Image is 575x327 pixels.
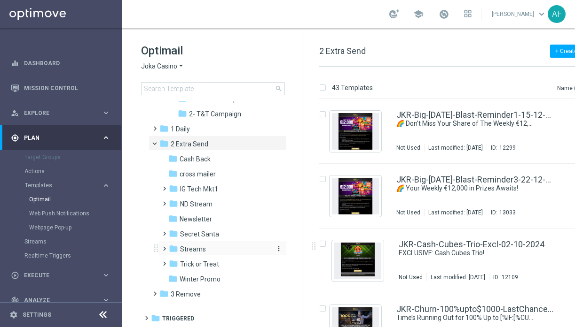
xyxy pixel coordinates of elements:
[180,260,219,268] span: Trick or Treat
[24,51,110,76] a: Dashboard
[499,209,516,216] div: 13033
[399,274,423,281] div: Not Used
[9,311,18,319] i: settings
[332,113,379,150] img: 12299.jpeg
[141,62,185,71] button: Joka Casino arrow_drop_down
[29,224,98,231] a: Webpage Pop-up
[275,85,283,92] span: search
[10,297,111,304] button: track_changes Analyze keyboard_arrow_right
[102,296,110,304] i: keyboard_arrow_right
[502,274,518,281] div: 12109
[10,60,111,67] button: equalizer Dashboard
[396,144,420,152] div: Not Used
[10,134,111,142] div: gps_fixed Plan keyboard_arrow_right
[162,314,194,323] span: Triggered
[168,169,178,178] i: folder
[11,76,110,100] div: Mission Control
[548,5,566,23] div: AF
[24,164,121,178] div: Actions
[334,243,381,279] img: 12109.jpeg
[24,297,102,303] span: Analyze
[180,215,212,223] span: Newsletter
[169,184,178,193] i: folder
[11,296,102,304] div: Analyze
[178,109,187,118] i: folder
[29,196,98,203] a: Optimail
[396,111,555,119] a: JKR-Big-[DATE]-Blast-Reminder1-15-12-2024
[11,271,102,280] div: Execute
[102,271,110,280] i: keyboard_arrow_right
[25,183,102,188] div: Templates
[180,245,206,253] span: Streams
[189,110,241,118] span: 2- T&T Campaign
[29,192,121,206] div: Optimail
[11,109,19,117] i: person_search
[29,206,121,221] div: Web Push Notifications
[396,305,555,313] a: JKR-Churn-100%upto$1000-LastChance-06-07-2025
[11,271,19,280] i: play_circle_outline
[487,144,516,152] div: ID:
[102,181,110,190] i: keyboard_arrow_right
[169,259,178,268] i: folder
[399,249,555,258] div: EXCLUSIVE: Cash Cubes Trio!
[396,313,555,322] div: Time’s Running Out for 100% Up to [%IF:[%CURRENCY%]=='EUR'%]€[%END:IF%][%ELSE%]$[%END:IF%]1,000
[180,170,216,178] span: cross mailer
[169,199,178,208] i: folder
[396,175,555,184] a: JKR-Big-[DATE]-Blast-Reminder3-22-12-2024
[24,273,102,278] span: Execute
[29,210,98,217] a: Web Push Notifications
[23,312,51,318] a: Settings
[275,245,283,252] i: more_vert
[169,229,178,238] i: folder
[177,62,185,71] i: arrow_drop_down
[24,182,111,189] button: Templates keyboard_arrow_right
[171,140,208,148] span: 2 Extra Send
[24,249,121,263] div: Realtime Triggers
[10,84,111,92] button: Mission Control
[151,313,160,323] i: folder
[489,274,518,281] div: ID:
[491,7,548,21] a: [PERSON_NAME]keyboard_arrow_down
[425,144,487,152] div: Last modified: [DATE]
[399,249,533,258] a: EXCLUSIVE: Cash Cubes Trio!
[24,76,110,100] a: Mission Control
[396,184,533,193] a: 🌈 Your Weekly €12,000 in Prizes Awaits!
[536,9,547,19] span: keyboard_arrow_down
[171,125,190,133] span: 1 Daily
[141,82,285,95] input: Search Template
[180,275,221,283] span: Winter Promo
[141,43,285,58] h1: Optimail
[399,240,544,249] a: JKR-Cash-Cubes-Trio-Excl-02-10-2024
[10,272,111,279] div: play_circle_outline Execute keyboard_arrow_right
[11,51,110,76] div: Dashboard
[180,230,219,238] span: Secret Santa
[159,124,169,133] i: folder
[159,289,169,298] i: folder
[180,200,213,208] span: ND Stream
[499,144,516,152] div: 12299
[29,221,121,235] div: Webpage Pop-up
[10,109,111,117] button: person_search Explore keyboard_arrow_right
[24,150,121,164] div: Target Groups
[180,155,211,163] span: Cash Back
[168,274,178,283] i: folder
[487,209,516,216] div: ID:
[396,313,533,322] a: Time’s Running Out for 100% Up to [%IF:[%CURRENCY%]=='EUR'%]€[%END:IF%][%ELSE%]$[%END:IF%]1,000
[102,133,110,142] i: keyboard_arrow_right
[273,244,283,253] button: more_vert
[413,9,424,19] span: school
[332,84,373,92] p: 43 Templates
[319,46,366,56] span: 2 Extra Send
[11,134,102,142] div: Plan
[24,178,121,235] div: Templates
[332,178,379,214] img: 13033.jpeg
[11,134,19,142] i: gps_fixed
[102,108,110,117] i: keyboard_arrow_right
[141,62,177,71] span: Joka Casino
[168,154,178,163] i: folder
[159,139,169,148] i: folder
